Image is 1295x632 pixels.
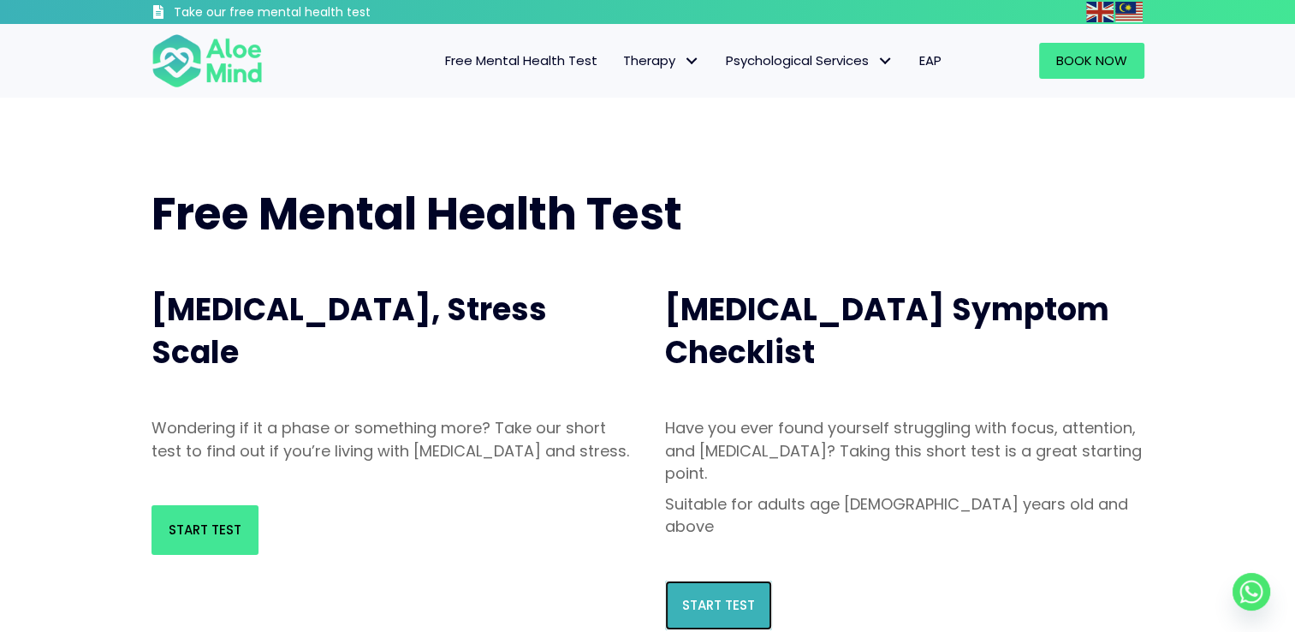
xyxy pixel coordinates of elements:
[151,417,631,462] p: Wondering if it a phase or something more? Take our short test to find out if you’re living with ...
[151,505,258,555] a: Start Test
[680,49,704,74] span: Therapy: submenu
[151,182,682,245] span: Free Mental Health Test
[285,43,954,79] nav: Menu
[873,49,898,74] span: Psychological Services: submenu
[169,521,241,539] span: Start Test
[151,33,263,89] img: Aloe mind Logo
[610,43,713,79] a: TherapyTherapy: submenu
[151,288,547,374] span: [MEDICAL_DATA], Stress Scale
[1056,51,1127,69] span: Book Now
[1039,43,1144,79] a: Book Now
[682,596,755,614] span: Start Test
[174,4,462,21] h3: Take our free mental health test
[1086,2,1115,21] a: English
[151,4,462,24] a: Take our free mental health test
[665,581,772,630] a: Start Test
[665,288,1109,374] span: [MEDICAL_DATA] Symptom Checklist
[726,51,894,69] span: Psychological Services
[1233,573,1270,611] a: Whatsapp
[432,43,610,79] a: Free Mental Health Test
[919,51,942,69] span: EAP
[1115,2,1143,22] img: ms
[445,51,597,69] span: Free Mental Health Test
[906,43,954,79] a: EAP
[665,417,1144,484] p: Have you ever found yourself struggling with focus, attention, and [MEDICAL_DATA]? Taking this sh...
[713,43,906,79] a: Psychological ServicesPsychological Services: submenu
[1115,2,1144,21] a: Malay
[665,493,1144,538] p: Suitable for adults age [DEMOGRAPHIC_DATA] years old and above
[623,51,700,69] span: Therapy
[1086,2,1114,22] img: en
